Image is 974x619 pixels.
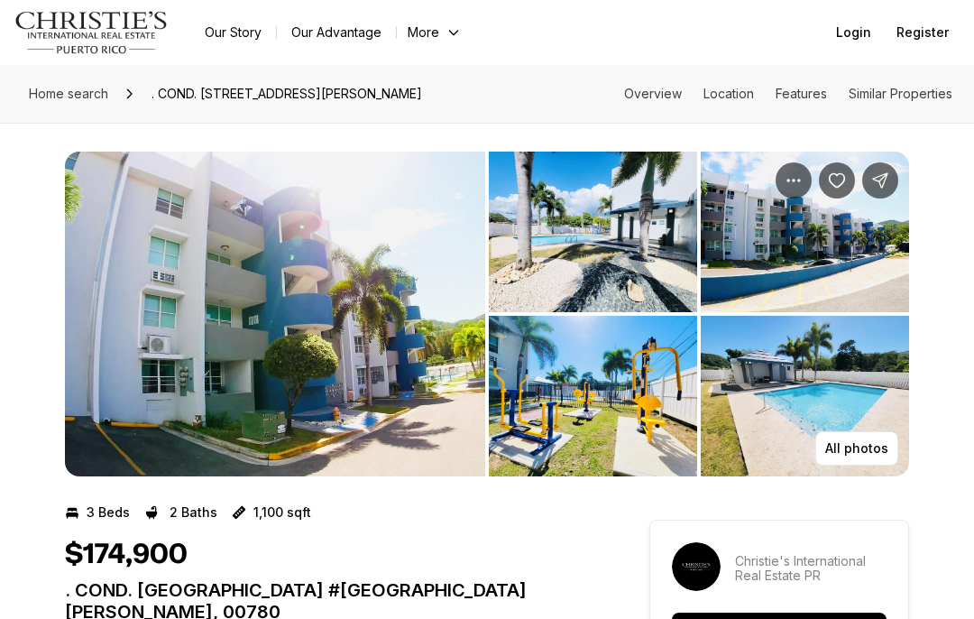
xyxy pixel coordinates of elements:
[886,14,960,51] button: Register
[862,162,898,199] button: Share Property: . COND. ESTANCIAS DEL ORIOL #311
[776,86,827,101] a: Skip to: Features
[22,79,115,108] a: Home search
[29,86,108,101] span: Home search
[849,86,952,101] a: Skip to: Similar Properties
[776,162,812,199] button: Property options
[489,316,697,476] button: View image gallery
[836,25,871,40] span: Login
[735,554,887,583] p: Christie's International Real Estate PR
[489,152,909,476] li: 2 of 5
[624,86,682,101] a: Skip to: Overview
[65,538,188,572] h1: $174,900
[170,505,217,520] p: 2 Baths
[277,20,396,45] a: Our Advantage
[815,431,898,466] button: All photos
[703,86,754,101] a: Skip to: Location
[701,316,909,476] button: View image gallery
[819,162,855,199] button: Save Property: . COND. ESTANCIAS DEL ORIOL #311
[701,152,909,312] button: View image gallery
[896,25,949,40] span: Register
[144,79,429,108] span: . COND. [STREET_ADDRESS][PERSON_NAME]
[253,505,311,520] p: 1,100 sqft
[397,20,473,45] button: More
[489,152,697,312] button: View image gallery
[65,152,485,476] button: View image gallery
[14,11,169,54] img: logo
[624,87,952,101] nav: Page section menu
[825,14,882,51] button: Login
[190,20,276,45] a: Our Story
[65,152,485,476] li: 1 of 5
[65,152,909,476] div: Listing Photos
[825,441,888,456] p: All photos
[87,505,130,520] p: 3 Beds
